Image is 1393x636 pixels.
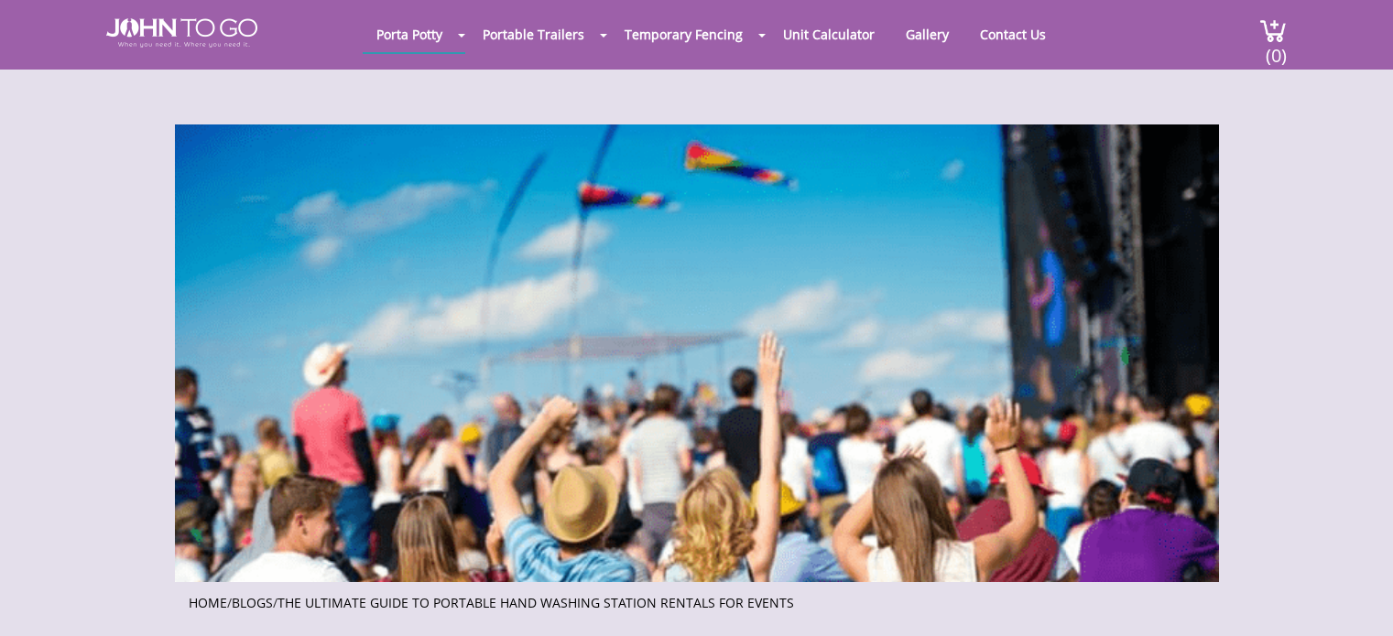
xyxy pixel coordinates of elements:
a: Temporary Fencing [611,16,756,52]
a: Blogs [232,594,273,611]
a: Gallery [892,16,963,52]
a: Portable Trailers [469,16,598,52]
img: cart a [1259,18,1287,43]
button: Live Chat [1320,563,1393,636]
ul: / / [189,589,1205,612]
a: The Ultimate Guide to Portable Hand Washing Station Rentals for Events [278,594,794,611]
a: Home [189,594,227,611]
a: Porta Potty [363,16,456,52]
img: JOHN to go [106,18,257,48]
span: (0) [1265,28,1287,68]
a: Unit Calculator [769,16,888,52]
a: Contact Us [966,16,1060,52]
